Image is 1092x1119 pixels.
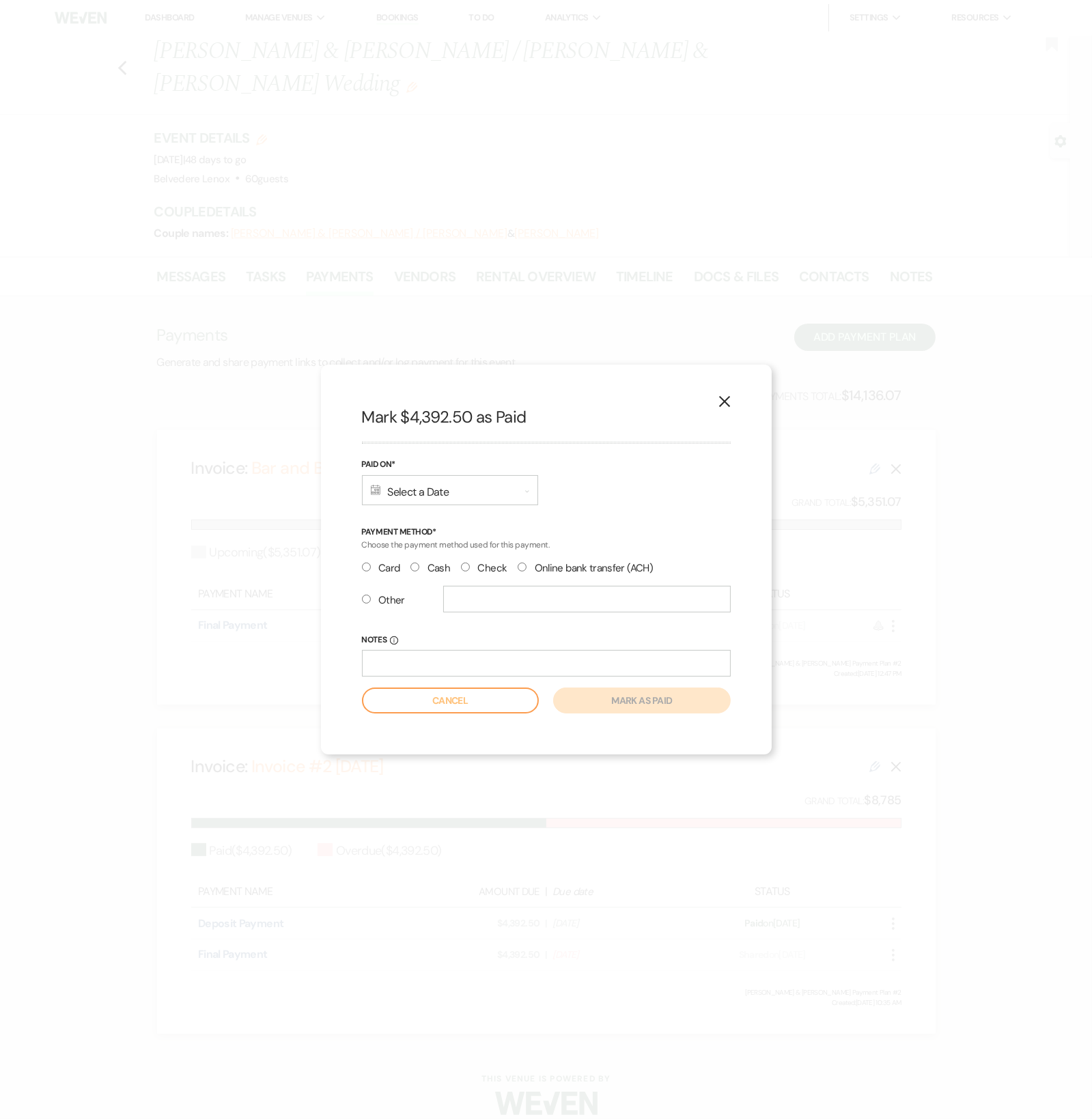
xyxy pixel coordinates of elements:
[518,559,653,578] label: Online bank transfer (ACH)
[362,526,731,539] p: Payment Method*
[553,688,730,713] button: Mark as paid
[461,563,470,571] input: Check
[362,539,550,550] span: Choose the payment method used for this payment.
[518,563,527,571] input: Online bank transfer (ACH)
[362,559,400,578] label: Card
[362,457,538,472] label: Paid On*
[362,633,731,648] label: Notes
[362,563,371,571] input: Card
[362,591,405,610] label: Other
[362,688,539,713] button: Cancel
[362,475,538,505] div: Select a Date
[410,559,450,578] label: Cash
[362,406,731,429] h2: Mark $4,392.50 as Paid
[362,595,371,604] input: Other
[410,563,419,571] input: Cash
[461,559,507,578] label: Check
